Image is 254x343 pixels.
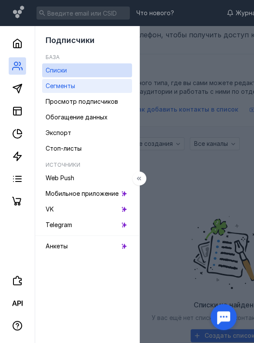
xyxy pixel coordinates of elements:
span: Сегменты [46,82,75,89]
span: Что нового? [136,10,174,16]
h5: Источники [46,162,80,168]
h5: База [46,54,59,60]
span: Обогащение данных [46,113,108,121]
a: Мобильное приложение [42,187,132,201]
a: Web Push [42,171,132,185]
a: Что нового? [132,10,178,16]
span: Web Push [46,174,74,181]
a: Списки [42,63,132,77]
span: Экспорт [46,129,71,136]
a: VK [42,202,132,216]
span: Мобильное приложение [46,190,119,197]
a: Обогащение данных [42,110,132,124]
span: VK [46,205,54,213]
a: Экспорт [42,126,132,140]
span: Подписчики [46,36,95,45]
span: Списки [46,66,67,74]
span: Просмотр подписчиков [46,98,118,105]
a: Просмотр подписчиков [42,95,132,109]
span: Анкеты [46,242,68,250]
span: Стоп-листы [46,145,82,152]
span: Telegram [46,221,72,228]
a: Анкеты [42,239,132,253]
a: Стоп-листы [42,142,132,155]
input: Введите email или CSID [36,7,130,20]
a: Telegram [42,218,132,232]
a: Сегменты [42,79,132,93]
